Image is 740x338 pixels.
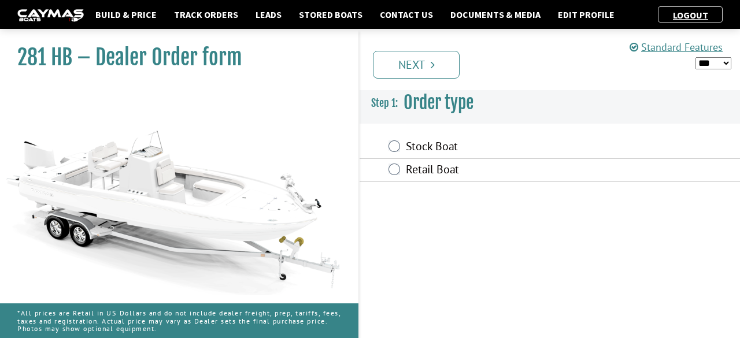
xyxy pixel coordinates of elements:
a: Next [373,51,460,79]
label: Stock Boat [406,139,606,156]
a: Edit Profile [552,7,620,22]
a: Logout [667,9,714,21]
ul: Pagination [370,49,740,79]
a: Leads [250,7,287,22]
p: *All prices are Retail in US Dollars and do not include dealer freight, prep, tariffs, fees, taxe... [17,303,341,338]
a: Build & Price [90,7,162,22]
a: Documents & Media [445,7,546,22]
img: caymas-dealer-connect-2ed40d3bc7270c1d8d7ffb4b79bf05adc795679939227970def78ec6f6c03838.gif [17,9,84,21]
h3: Order type [360,81,740,124]
a: Track Orders [168,7,244,22]
a: Standard Features [630,40,723,54]
a: Contact Us [374,7,439,22]
label: Retail Boat [406,162,606,179]
a: Stored Boats [293,7,368,22]
h1: 281 HB – Dealer Order form [17,44,330,70]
